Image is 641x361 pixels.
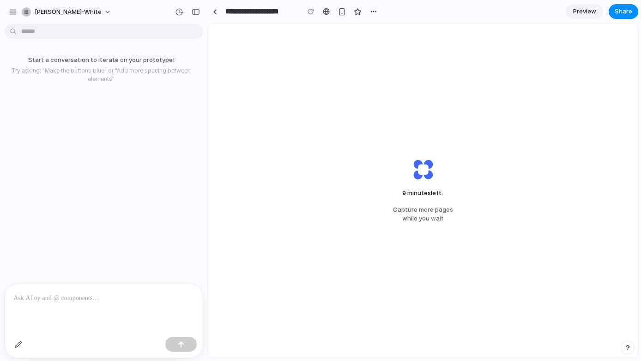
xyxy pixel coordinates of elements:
span: [PERSON_NAME]-white [35,7,102,17]
span: 9 [402,189,406,196]
span: Share [615,7,632,16]
p: Try asking: "Make the buttons blue" or "Add more spacing between elements" [4,67,199,83]
a: Preview [566,4,603,19]
span: Capture more pages while you wait [393,205,453,223]
p: Start a conversation to iterate on your prototype! [4,55,199,65]
span: minutes left . [398,189,448,198]
button: Share [609,4,638,19]
span: Preview [573,7,596,16]
button: [PERSON_NAME]-white [18,5,116,19]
